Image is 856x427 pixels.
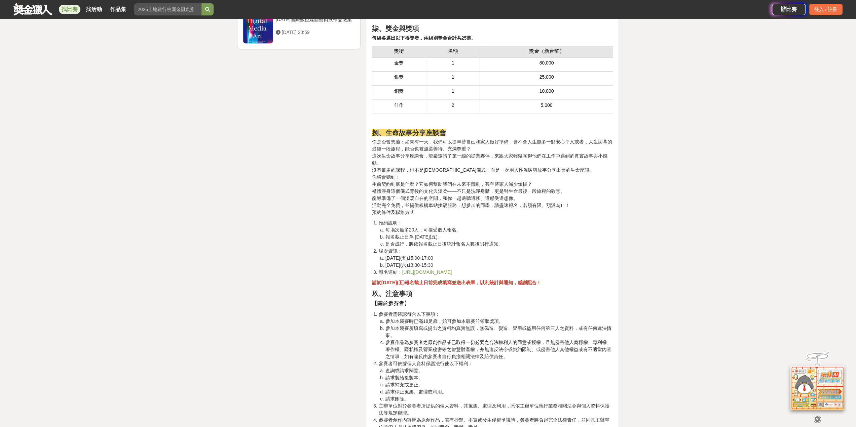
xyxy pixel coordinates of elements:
p: 1 [430,73,476,80]
li: 請求補充或更正。 [385,381,613,388]
h4: 名額 [430,48,476,54]
a: 找活動 [83,5,105,14]
li: 參賽者需確認符合以下事項： [378,310,613,360]
a: 辦比賽 [772,4,806,15]
a: 找比賽 [59,5,80,14]
strong: 捌、生命故事分享座談會 [372,129,446,136]
li: 報名截止日為 [DATE](五)。 [385,233,613,240]
p: 25,000 [483,73,609,80]
li: 報名連結： [378,268,613,275]
li: 請求刪除。 [385,395,613,402]
p: 5,000 [483,101,609,109]
li: 主辦單位對於參賽者所提供的個人資料，其蒐集、處理及利用，悉依主辦單位執行業務相關法令與個人資料保護法等規定辦理。 [378,402,613,416]
li: [DATE](五)15:00-17:00 [385,254,613,261]
div: 登入 / 註冊 [809,4,843,15]
strong: 柒、獎金與獎項 [372,25,419,32]
p: 1 [430,59,476,66]
p: 你是否曾想過：如果有一天，我們可以提早替自己和家人做好準備，會不會人生能多一點安心？又或者，人生謝幕的最後一段旅程，能否也被溫柔善待、充滿尊重？ 這次生命故事分享座談會，龍巖邀請了第一線的從業夥... [372,138,613,216]
li: [DATE](六)13:30-15:30 [385,261,613,268]
li: 參賽作品為參賽者之原創作品或已取得一切必要之合法權利人的同意或授權，且無侵害他人商標權、專利權、著作權、隱私權及營業秘密等之智慧財產權，亦無違反法令或契約限制、或侵害他人其他權益或有不適當內容之... [385,339,613,360]
h4: 獎金（新台幣） [483,48,609,54]
input: 2025土地銀行校園金融創意挑戰賽：從你出發 開啟智慧金融新頁 [134,3,201,15]
p: 銀獎 [375,73,422,80]
li: 請求停止蒐集、處理或利用。 [385,388,613,395]
li: 每場次最多20人，可接受個人報名。 [385,226,613,233]
a: [URL][DOMAIN_NAME] [402,269,452,274]
li: 場次資訊： [378,247,613,268]
a: 作品集 [107,5,129,14]
li: 預約說明： [378,219,613,247]
li: 參加本競賽時已滿18足歲，始可參加本競賽並領取獎項。 [385,317,613,325]
strong: 玖、注意事項 [372,290,412,297]
p: 佳作 [375,101,422,109]
p: 80,000 [483,59,609,66]
p: 銅獎 [375,87,422,94]
a: [DATE]國際數位媒體藝術展作品徵集 [DATE] 23:59 [243,13,355,44]
strong: 請於[DATE](五)報名截止日前完成填寫並送出表單，以利統計與通知，感謝配合！ [372,280,541,285]
span: 【關於參賽者】 [372,300,409,306]
li: 參賽者可依據個人資料保護法行使以下權利： [378,360,613,402]
strong: 每組各選出以下得獎者，兩組別獎金合計共25萬。 [372,35,476,40]
p: 2 [430,101,476,109]
div: [DATE] 23:59 [276,29,352,36]
li: 請求製給複製本。 [385,374,613,381]
p: 金獎 [375,59,422,66]
li: 是否成行，將依報名截止日後統計報名人數後另行通知。 [385,240,613,247]
img: d2146d9a-e6f6-4337-9592-8cefde37ba6b.png [790,366,844,410]
p: 10,000 [483,87,609,94]
div: [DATE]國際數位媒體藝術展作品徵集 [276,16,352,29]
p: 1 [430,87,476,94]
li: 查詢或請求閱覽。 [385,367,613,374]
li: 參加本競賽所填寫或提出之資料均真實無誤，無偽造、變造、冒用或盜用任何第三人之資料，或有任何違法情事。 [385,325,613,339]
h4: 獎銜 [375,48,422,54]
